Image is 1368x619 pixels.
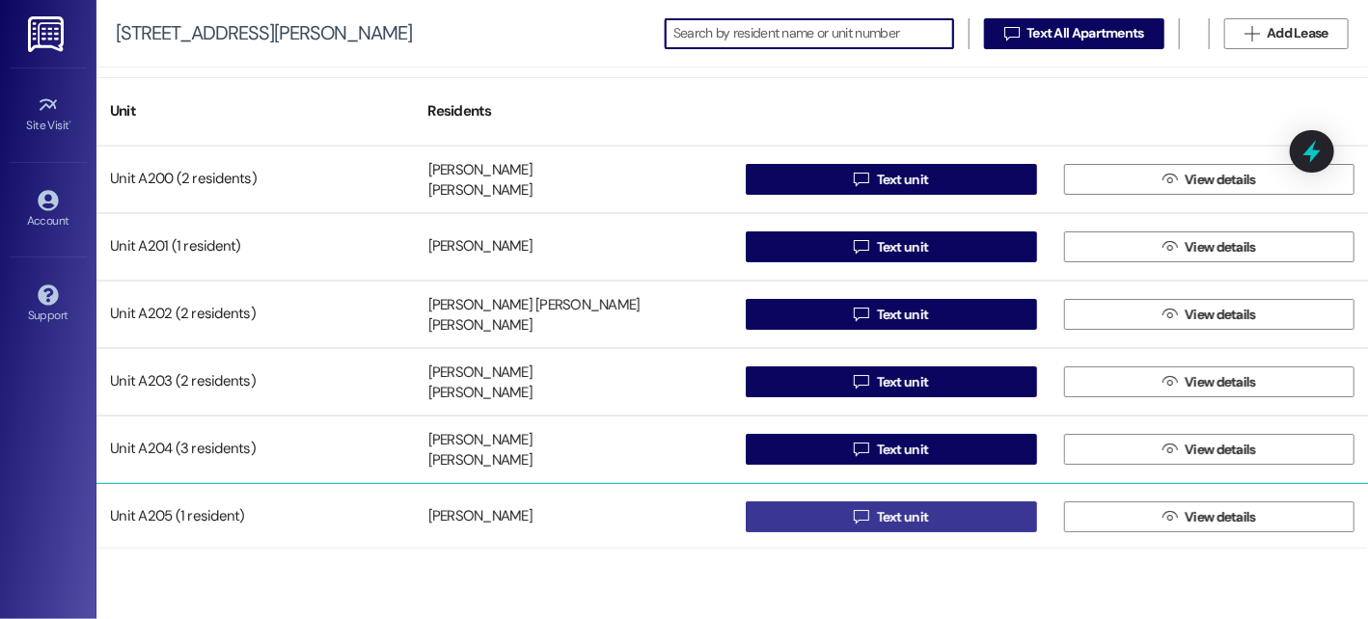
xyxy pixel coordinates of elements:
i:  [1004,26,1019,41]
a: Account [10,184,87,236]
button: View details [1064,231,1355,262]
button: Add Lease [1224,18,1349,49]
div: [PERSON_NAME] [428,507,533,527]
i:  [854,172,868,187]
span: Text unit [877,170,929,190]
span: View details [1185,507,1256,527]
i:  [1163,509,1177,525]
button: Text unit [746,164,1037,195]
i:  [854,239,868,255]
div: Unit A202 (2 residents) [96,295,415,334]
button: Text unit [746,299,1037,330]
i:  [1163,172,1177,187]
span: • [69,116,72,129]
div: [STREET_ADDRESS][PERSON_NAME] [116,23,412,43]
div: [PERSON_NAME] [428,451,533,471]
i:  [1163,374,1177,390]
i:  [854,374,868,390]
input: Search by resident name or unit number [673,20,953,47]
div: [PERSON_NAME] [428,181,533,202]
div: [PERSON_NAME] [428,363,533,383]
button: View details [1064,164,1355,195]
i:  [854,307,868,322]
a: Support [10,279,87,331]
span: Text unit [877,372,929,392]
button: Text unit [746,231,1037,262]
div: [PERSON_NAME] [428,430,533,450]
button: View details [1064,299,1355,330]
span: Text unit [877,507,929,527]
button: Text unit [746,366,1037,397]
i:  [1163,442,1177,457]
div: [PERSON_NAME] [428,160,533,180]
i:  [1163,239,1177,255]
button: View details [1064,366,1355,397]
a: Site Visit • [10,89,87,141]
div: [PERSON_NAME] [428,384,533,404]
div: [PERSON_NAME] [PERSON_NAME] [428,295,641,315]
div: Unit A204 (3 residents) [96,430,415,469]
button: View details [1064,434,1355,465]
div: Unit A203 (2 residents) [96,363,415,401]
span: View details [1185,170,1256,190]
i:  [854,442,868,457]
i:  [1245,26,1259,41]
div: Residents [415,88,733,135]
span: Text unit [877,237,929,257]
span: View details [1185,440,1256,460]
div: [PERSON_NAME] [428,316,533,336]
button: View details [1064,501,1355,532]
span: Add Lease [1267,23,1328,43]
button: Text unit [746,434,1037,465]
div: Unit A201 (1 resident) [96,228,415,266]
i:  [854,509,868,525]
span: Text unit [877,440,929,460]
span: View details [1185,237,1256,257]
span: Text All Apartments [1026,23,1144,43]
span: Text unit [877,305,929,325]
div: Unit A205 (1 resident) [96,498,415,536]
button: Text All Apartments [984,18,1164,49]
i:  [1163,307,1177,322]
div: Unit [96,88,415,135]
img: ResiDesk Logo [28,16,68,52]
div: [PERSON_NAME] [428,237,533,257]
button: Text unit [746,501,1037,532]
span: View details [1185,305,1256,325]
span: View details [1185,372,1256,392]
div: Unit A200 (2 residents) [96,160,415,199]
